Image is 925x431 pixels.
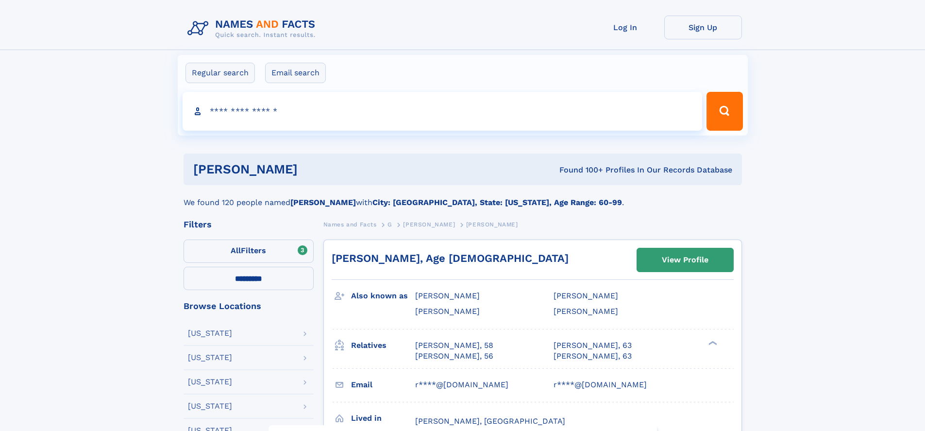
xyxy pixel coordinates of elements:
[188,378,232,386] div: [US_STATE]
[387,218,392,230] a: G
[351,410,415,427] h3: Lived in
[415,340,493,351] a: [PERSON_NAME], 58
[351,337,415,354] h3: Relatives
[184,240,314,263] label: Filters
[188,354,232,362] div: [US_STATE]
[372,198,622,207] b: City: [GEOGRAPHIC_DATA], State: [US_STATE], Age Range: 60-99
[403,221,455,228] span: [PERSON_NAME]
[183,92,703,131] input: search input
[387,221,392,228] span: G
[415,307,480,316] span: [PERSON_NAME]
[706,92,742,131] button: Search Button
[554,340,632,351] a: [PERSON_NAME], 63
[403,218,455,230] a: [PERSON_NAME]
[231,246,241,255] span: All
[554,351,632,362] a: [PERSON_NAME], 63
[415,291,480,300] span: [PERSON_NAME]
[587,16,664,39] a: Log In
[184,220,314,229] div: Filters
[185,63,255,83] label: Regular search
[184,302,314,310] div: Browse Locations
[290,198,356,207] b: [PERSON_NAME]
[554,291,618,300] span: [PERSON_NAME]
[332,252,569,264] a: [PERSON_NAME], Age [DEMOGRAPHIC_DATA]
[664,16,742,39] a: Sign Up
[706,340,718,346] div: ❯
[265,63,326,83] label: Email search
[466,221,518,228] span: [PERSON_NAME]
[188,329,232,337] div: [US_STATE]
[323,218,377,230] a: Names and Facts
[554,307,618,316] span: [PERSON_NAME]
[184,185,742,208] div: We found 120 people named with .
[662,249,708,271] div: View Profile
[637,248,733,272] a: View Profile
[188,402,232,410] div: [US_STATE]
[184,16,323,42] img: Logo Names and Facts
[428,165,732,175] div: Found 100+ Profiles In Our Records Database
[351,377,415,393] h3: Email
[415,416,565,426] span: [PERSON_NAME], [GEOGRAPHIC_DATA]
[415,351,493,362] a: [PERSON_NAME], 56
[193,163,429,175] h1: [PERSON_NAME]
[351,288,415,304] h3: Also known as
